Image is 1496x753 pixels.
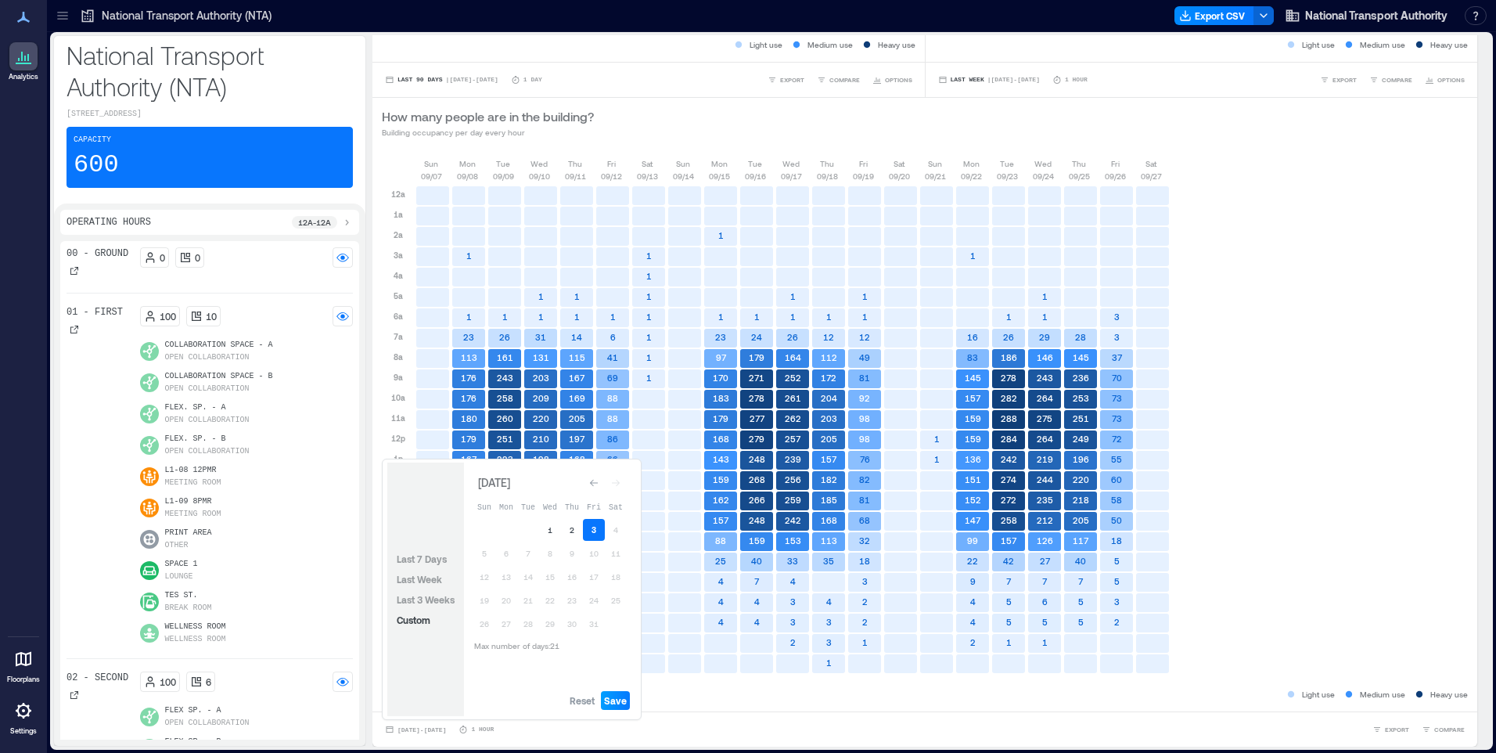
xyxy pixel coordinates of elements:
[497,434,513,444] text: 251
[859,352,870,362] text: 49
[461,413,477,423] text: 180
[967,352,978,362] text: 83
[394,229,403,241] p: 2a
[785,434,801,444] text: 257
[461,393,476,403] text: 176
[1369,722,1412,737] button: EXPORT
[1114,312,1120,322] text: 3
[1033,170,1054,182] p: 09/24
[790,291,796,301] text: 1
[601,691,630,710] button: Save
[817,170,838,182] p: 09/18
[397,726,446,733] span: [DATE] - [DATE]
[2,640,45,689] a: Floorplans
[1111,474,1122,485] text: 60
[965,454,981,464] text: 136
[539,519,561,541] button: 1
[963,157,980,170] p: Mon
[821,434,837,444] text: 205
[787,332,798,342] text: 26
[785,474,801,485] text: 256
[165,339,273,351] p: Collaboration Space - A
[461,373,476,383] text: 176
[473,474,514,492] div: [DATE]
[466,312,472,322] text: 1
[391,188,405,200] p: 12a
[782,157,800,170] p: Wed
[713,393,729,403] text: 183
[1366,72,1415,88] button: COMPARE
[533,454,549,464] text: 198
[391,391,405,404] p: 10a
[749,434,764,444] text: 279
[424,157,438,170] p: Sun
[1073,373,1089,383] text: 236
[718,312,724,322] text: 1
[607,413,618,423] text: 88
[421,170,442,182] p: 09/07
[604,694,627,707] span: Save
[397,574,442,585] span: Last Week
[533,434,549,444] text: 210
[298,216,331,229] p: 12a - 12a
[820,157,834,170] p: Thu
[533,413,549,423] text: 220
[569,434,585,444] text: 197
[67,247,128,260] p: 00 - Ground
[862,291,868,301] text: 1
[583,519,605,541] button: 3
[1382,75,1412,85] span: COMPARE
[533,393,549,403] text: 209
[394,208,403,221] p: 1a
[646,352,652,362] text: 1
[165,433,250,445] p: Flex. Sp. - B
[1069,170,1090,182] p: 09/25
[862,312,868,322] text: 1
[1072,157,1086,170] p: Thu
[607,393,618,403] text: 88
[610,312,616,322] text: 1
[1385,725,1409,734] span: EXPORT
[965,495,981,505] text: 152
[821,352,837,362] text: 112
[466,250,472,261] text: 1
[165,477,221,489] p: Meeting Room
[749,495,765,505] text: 266
[165,464,221,477] p: L1-08 12PMR
[394,611,433,629] button: Custom
[9,72,38,81] p: Analytics
[1112,413,1122,423] text: 73
[1000,157,1014,170] p: Tue
[561,519,583,541] button: 2
[493,170,514,182] p: 09/09
[397,553,447,564] span: Last 7 Days
[859,393,870,403] text: 92
[566,691,598,710] button: Reset
[1073,413,1089,423] text: 251
[1001,474,1016,485] text: 274
[569,393,585,403] text: 169
[497,454,513,464] text: 223
[574,291,580,301] text: 1
[1042,291,1048,301] text: 1
[394,371,403,384] p: 9a
[569,352,585,362] text: 115
[785,454,801,464] text: 239
[523,75,542,85] p: 1 Day
[5,692,42,740] a: Settings
[1037,474,1053,485] text: 244
[859,157,868,170] p: Fri
[750,413,765,423] text: 277
[1360,38,1405,51] p: Medium use
[571,332,582,342] text: 14
[535,332,546,342] text: 31
[823,332,834,342] text: 12
[934,454,940,464] text: 1
[1145,157,1156,170] p: Sat
[565,170,586,182] p: 09/11
[570,694,595,707] span: Reset
[826,312,832,322] text: 1
[749,373,764,383] text: 271
[1037,434,1053,444] text: 264
[391,432,405,445] p: 12p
